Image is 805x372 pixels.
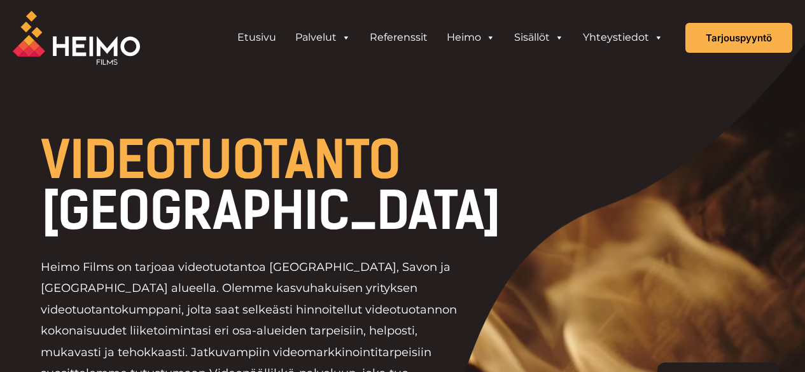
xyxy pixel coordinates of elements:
[13,11,140,65] img: Heimo Filmsin logo
[505,25,573,50] a: Sisällöt
[573,25,673,50] a: Yhteystiedot
[221,25,679,50] aside: Header Widget 1
[228,25,286,50] a: Etusivu
[41,135,554,237] h1: [GEOGRAPHIC_DATA]
[41,130,401,191] span: VIDEOTUOTANTO
[437,25,505,50] a: Heimo
[685,23,792,53] a: Tarjouspyyntö
[286,25,360,50] a: Palvelut
[360,25,437,50] a: Referenssit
